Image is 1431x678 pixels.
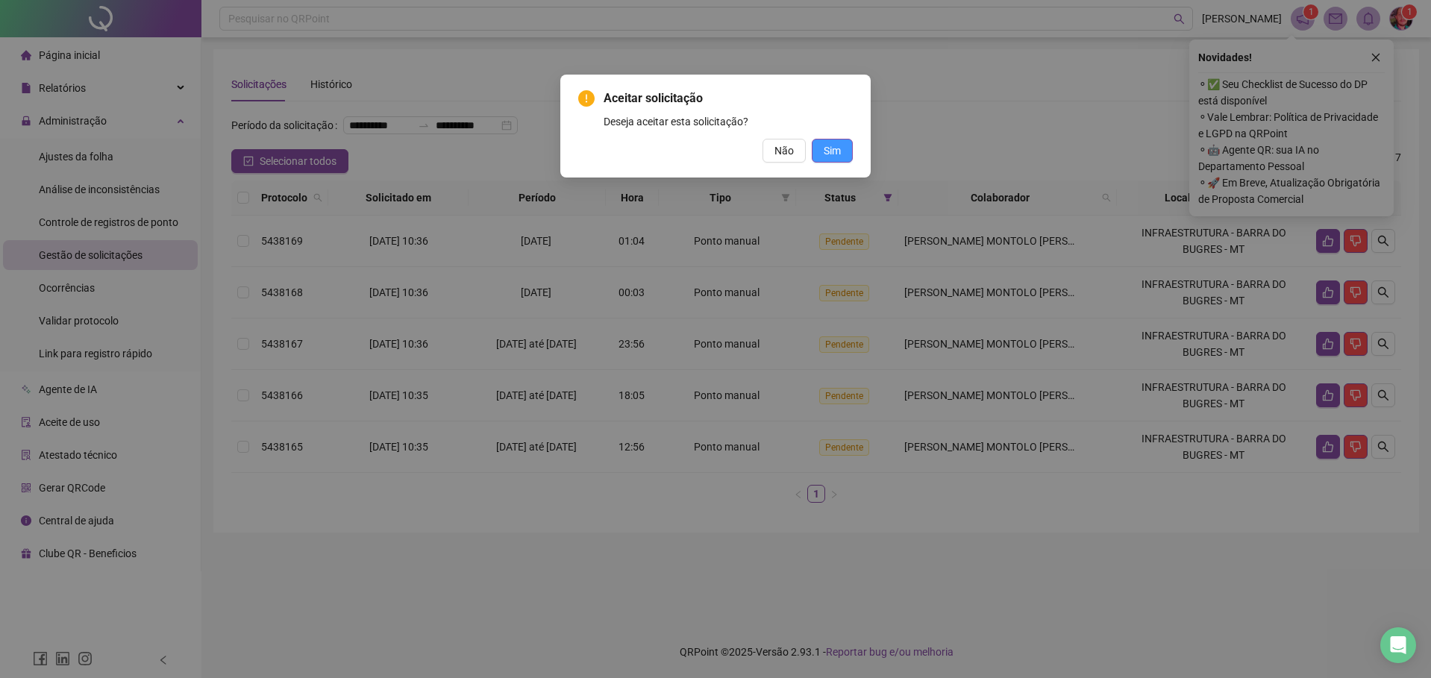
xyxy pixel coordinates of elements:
div: Deseja aceitar esta solicitação? [604,113,853,130]
span: Aceitar solicitação [604,90,853,107]
div: Open Intercom Messenger [1380,627,1416,663]
button: Sim [812,139,853,163]
span: Sim [824,142,841,159]
span: Não [774,142,794,159]
span: exclamation-circle [578,90,595,107]
button: Não [763,139,806,163]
